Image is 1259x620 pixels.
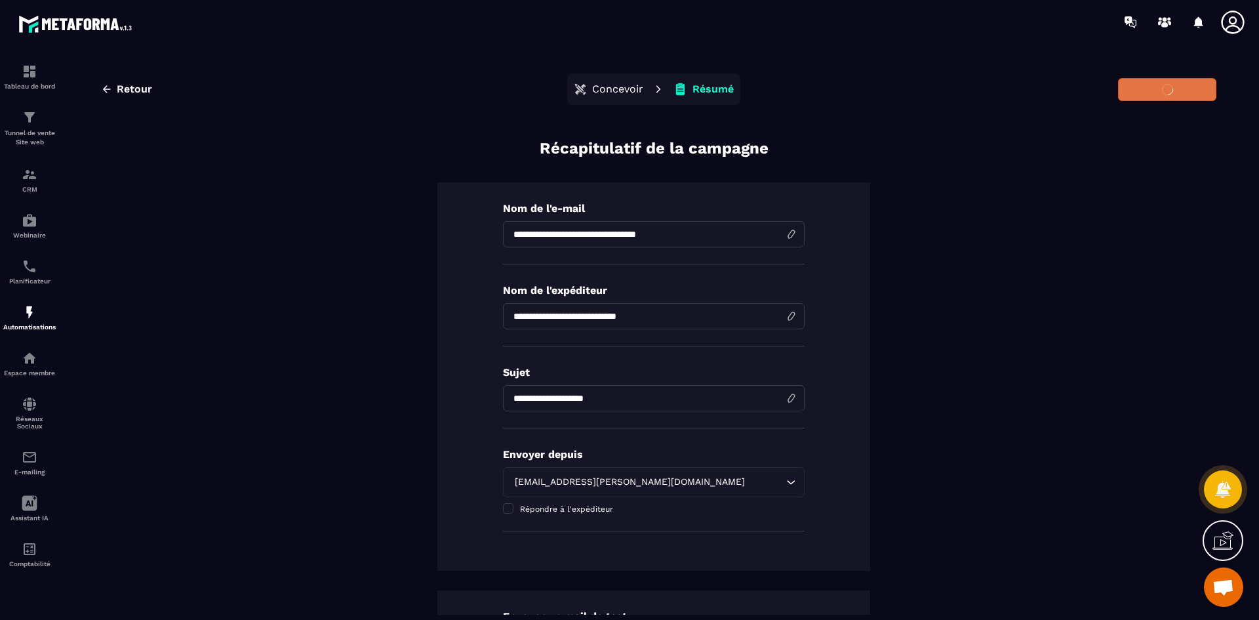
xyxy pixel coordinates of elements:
[3,278,56,285] p: Planificateur
[1204,568,1243,607] div: Ouvrir le chat
[692,83,734,96] p: Résumé
[3,369,56,377] p: Espace membre
[503,284,805,297] p: Nom de l'expéditeur
[3,295,56,341] a: automationsautomationsAutomatisations
[503,366,805,379] p: Sujet
[3,323,56,331] p: Automatisations
[22,213,37,228] img: automations
[3,560,56,568] p: Comptabilité
[669,76,738,102] button: Résumé
[22,396,37,412] img: social-network
[22,304,37,320] img: automations
[3,100,56,157] a: formationformationTunnel de vente Site web
[22,541,37,557] img: accountant
[592,83,643,96] p: Concevoir
[540,138,769,159] p: Récapitulatif de la campagne
[3,486,56,531] a: Assistant IA
[520,505,613,514] span: Répondre à l'expéditeur
[3,203,56,249] a: automationsautomationsWebinaire
[22,449,37,465] img: email
[503,202,805,215] p: Nom de l'e-mail
[3,341,56,386] a: automationsautomationsEspace membre
[3,531,56,577] a: accountantaccountantComptabilité
[3,232,56,239] p: Webinaire
[511,475,748,489] span: [EMAIL_ADDRESS][PERSON_NAME][DOMAIN_NAME]
[503,448,805,461] p: Envoyer depuis
[18,12,136,36] img: logo
[503,467,805,497] div: Search for option
[3,249,56,295] a: schedulerschedulerPlanificateur
[91,77,162,101] button: Retour
[3,157,56,203] a: formationformationCRM
[3,83,56,90] p: Tableau de bord
[3,386,56,440] a: social-networksocial-networkRéseaux Sociaux
[22,167,37,182] img: formation
[22,350,37,366] img: automations
[3,186,56,193] p: CRM
[22,110,37,125] img: formation
[748,475,783,489] input: Search for option
[3,54,56,100] a: formationformationTableau de bord
[3,440,56,486] a: emailemailE-mailing
[3,514,56,522] p: Assistant IA
[3,468,56,476] p: E-mailing
[3,129,56,147] p: Tunnel de vente Site web
[22,64,37,79] img: formation
[3,415,56,430] p: Réseaux Sociaux
[117,83,152,96] span: Retour
[570,76,647,102] button: Concevoir
[22,258,37,274] img: scheduler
